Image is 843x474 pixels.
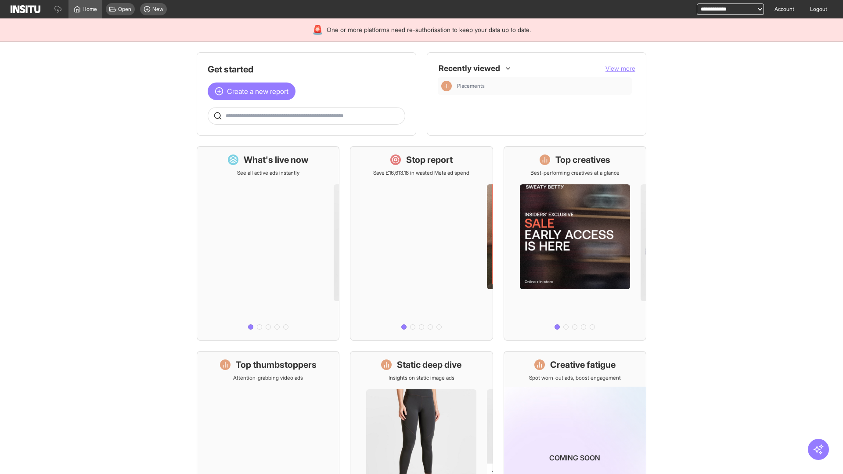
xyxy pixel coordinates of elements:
[530,169,620,176] p: Best-performing creatives at a glance
[237,169,299,176] p: See all active ads instantly
[118,6,131,13] span: Open
[555,154,610,166] h1: Top creatives
[605,65,635,72] span: View more
[227,86,288,97] span: Create a new report
[208,63,405,75] h1: Get started
[389,374,454,381] p: Insights on static image ads
[11,5,40,13] img: Logo
[406,154,453,166] h1: Stop report
[312,24,323,36] div: 🚨
[397,359,461,371] h1: Static deep dive
[457,83,485,90] span: Placements
[441,81,452,91] div: Insights
[197,146,339,341] a: What's live nowSee all active ads instantly
[208,83,295,100] button: Create a new report
[350,146,493,341] a: Stop reportSave £16,613.18 in wasted Meta ad spend
[605,64,635,73] button: View more
[457,83,628,90] span: Placements
[233,374,303,381] p: Attention-grabbing video ads
[244,154,309,166] h1: What's live now
[236,359,317,371] h1: Top thumbstoppers
[327,25,531,34] span: One or more platforms need re-authorisation to keep your data up to date.
[83,6,97,13] span: Home
[152,6,163,13] span: New
[504,146,646,341] a: Top creativesBest-performing creatives at a glance
[373,169,469,176] p: Save £16,613.18 in wasted Meta ad spend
